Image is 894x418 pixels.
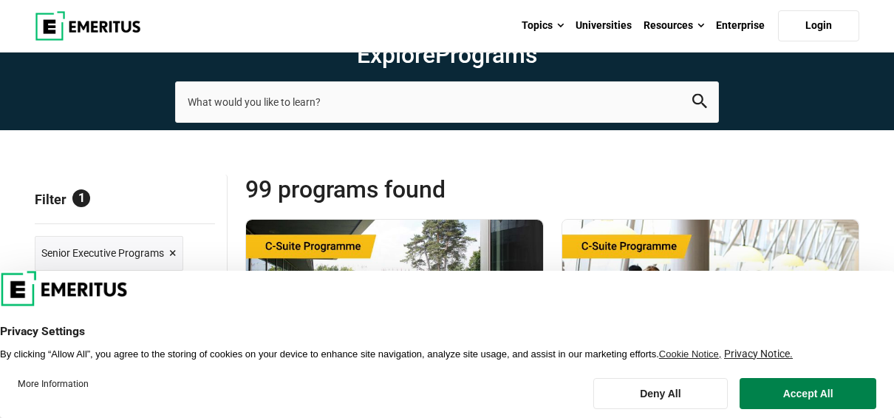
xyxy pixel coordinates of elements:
a: Senior Executive Programs × [35,236,183,271]
a: search [692,97,707,111]
img: INSEAD Chief Operating Officer (COO) Programme | Online Leadership Course [562,220,859,368]
button: search [692,93,707,110]
span: Senior Executive Programs [41,245,164,261]
span: 99 Programs found [245,175,553,204]
input: search-page [175,81,719,123]
img: Chief Strategy Officer (CSO) Programme | Online Leadership Course [246,220,543,368]
a: Login [778,10,859,41]
a: Reset all [169,192,215,211]
h1: Explore [175,40,719,70]
span: Programs [435,41,537,69]
span: × [169,243,177,264]
p: Filter [35,175,215,223]
span: 1 [72,189,90,207]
